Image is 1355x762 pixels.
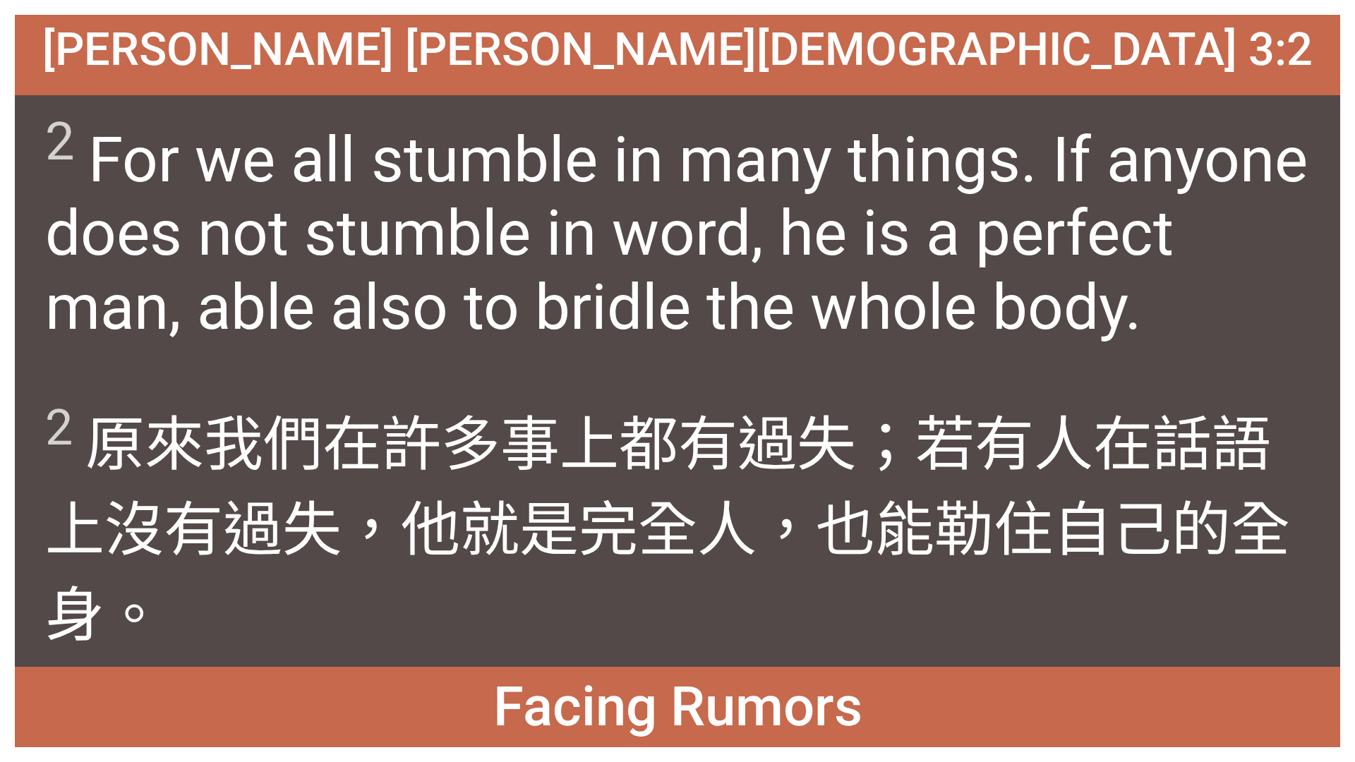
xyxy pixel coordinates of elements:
wg1415: 勒住 [45,495,1290,651]
wg4983: 。 [104,581,164,651]
wg3778: 完全 [45,495,1290,651]
span: Facing Rumors [493,675,862,739]
wg2532: 能 [45,495,1290,651]
wg3056: 上 [45,495,1290,651]
wg5046: 人 [45,495,1290,651]
sup: 2 [45,399,73,456]
span: 原來 [45,397,1310,653]
wg5468: 自己的全 [45,495,1290,651]
wg3650: 身 [45,581,164,651]
wg1536: 在話語 [45,410,1290,651]
span: [PERSON_NAME] [PERSON_NAME][DEMOGRAPHIC_DATA] 3:2 [42,23,1313,76]
wg1063: 我們在許多事上 [45,410,1290,651]
wg435: ，也 [45,495,1290,651]
wg4183: 都有 [45,410,1290,651]
wg1722: 沒有 [45,495,1290,651]
wg3756: 過失 [45,495,1290,651]
wg4417: ，他就是 [45,495,1290,651]
span: For we all stumble in many things. If anyone does not stumble in word, he is a perfect man, able ... [45,111,1310,345]
wg537: 過失 [45,410,1290,651]
sup: 2 [45,111,75,172]
wg4417: ；若有人 [45,410,1290,651]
